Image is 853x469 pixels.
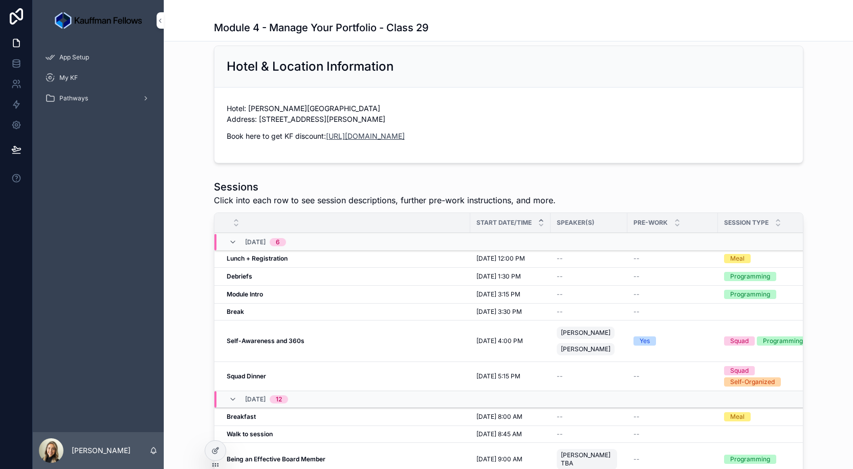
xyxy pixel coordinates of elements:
a: [DATE] 8:00 AM [476,413,544,421]
span: Start Date/Time [476,219,532,227]
a: [PERSON_NAME][PERSON_NAME] [557,325,621,357]
span: Pre-work [633,219,668,227]
a: Module Intro [227,290,464,299]
p: [PERSON_NAME] [72,445,130,456]
div: Yes [640,336,650,346]
a: -- [557,372,621,380]
p: Book here to get KF discount: [227,131,648,141]
span: Click into each row to see session descriptions, further pre-work instructions, and more. [214,194,556,206]
span: [DATE] [245,238,266,246]
span: [DATE] 3:15 PM [476,290,520,299]
div: Self-Organized [730,377,775,387]
a: [DATE] 3:15 PM [476,290,544,299]
a: -- [633,430,712,438]
a: App Setup [39,48,158,67]
strong: Self-Awareness and 360s [227,337,304,345]
strong: Break [227,308,244,315]
a: Meal [724,254,812,263]
a: -- [633,413,712,421]
a: SquadSelf-Organized [724,366,812,387]
div: 12 [276,395,282,403]
a: -- [557,430,621,438]
div: 6 [276,238,280,246]
div: Meal [730,412,745,421]
span: -- [633,430,640,438]
a: Walk to session [227,430,464,438]
a: [DATE] 1:30 PM [476,272,544,281]
a: Programming [724,455,812,464]
a: [DATE] 5:15 PM [476,372,544,380]
span: -- [557,290,563,299]
a: [DATE] 3:30 PM [476,308,544,316]
span: -- [557,413,563,421]
a: -- [633,372,712,380]
a: -- [557,413,621,421]
div: Programming [763,336,803,346]
span: -- [557,254,563,263]
span: -- [633,455,640,463]
a: [DATE] 8:45 AM [476,430,544,438]
span: -- [557,372,563,380]
strong: Lunch + Registration [227,254,288,262]
span: [DATE] 3:30 PM [476,308,522,316]
a: -- [633,272,712,281]
a: My KF [39,69,158,87]
div: Meal [730,254,745,263]
span: -- [557,308,563,316]
a: [DATE] 4:00 PM [476,337,544,345]
span: Session Type [724,219,769,227]
div: Programming [730,272,770,281]
span: -- [633,290,640,299]
span: [PERSON_NAME] [561,345,610,353]
a: -- [633,290,712,299]
span: [DATE] 9:00 AM [476,455,522,463]
span: [DATE] 12:00 PM [476,254,525,263]
a: -- [633,455,712,463]
a: Programming [724,290,812,299]
span: -- [557,272,563,281]
a: Meal [724,412,812,421]
div: scrollable content [33,41,164,121]
h1: Module 4 - Manage Your Portfolio - Class 29 [214,20,429,35]
strong: Breakfast [227,413,256,420]
strong: Walk to session [227,430,273,438]
strong: Being an Effective Board Member [227,455,325,463]
span: -- [633,413,640,421]
strong: Debriefs [227,272,252,280]
span: [DATE] 8:45 AM [476,430,522,438]
a: [DATE] 12:00 PM [476,254,544,263]
a: Break [227,308,464,316]
h2: Hotel & Location Information [227,58,393,75]
a: -- [557,272,621,281]
a: Debriefs [227,272,464,281]
a: Lunch + Registration [227,254,464,263]
a: SquadProgramming [724,336,812,346]
a: -- [633,254,712,263]
a: -- [557,290,621,299]
span: -- [633,272,640,281]
a: Yes [633,336,712,346]
a: Pathways [39,89,158,108]
span: [DATE] 8:00 AM [476,413,522,421]
span: -- [557,430,563,438]
span: [DATE] 1:30 PM [476,272,521,281]
a: -- [557,308,621,316]
span: My KF [59,74,78,82]
span: -- [633,254,640,263]
strong: Module Intro [227,290,263,298]
a: -- [633,308,712,316]
span: [PERSON_NAME] TBA [561,451,613,467]
h1: Sessions [214,180,556,194]
span: Pathways [59,94,88,102]
a: Squad Dinner [227,372,464,380]
span: [DATE] 5:15 PM [476,372,520,380]
a: Programming [724,272,812,281]
a: Being an Effective Board Member [227,455,464,463]
span: App Setup [59,53,89,61]
span: Speaker(s) [557,219,595,227]
span: [DATE] 4:00 PM [476,337,523,345]
a: -- [557,254,621,263]
div: Squad [730,336,749,346]
div: Programming [730,455,770,464]
a: [DATE] 9:00 AM [476,455,544,463]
